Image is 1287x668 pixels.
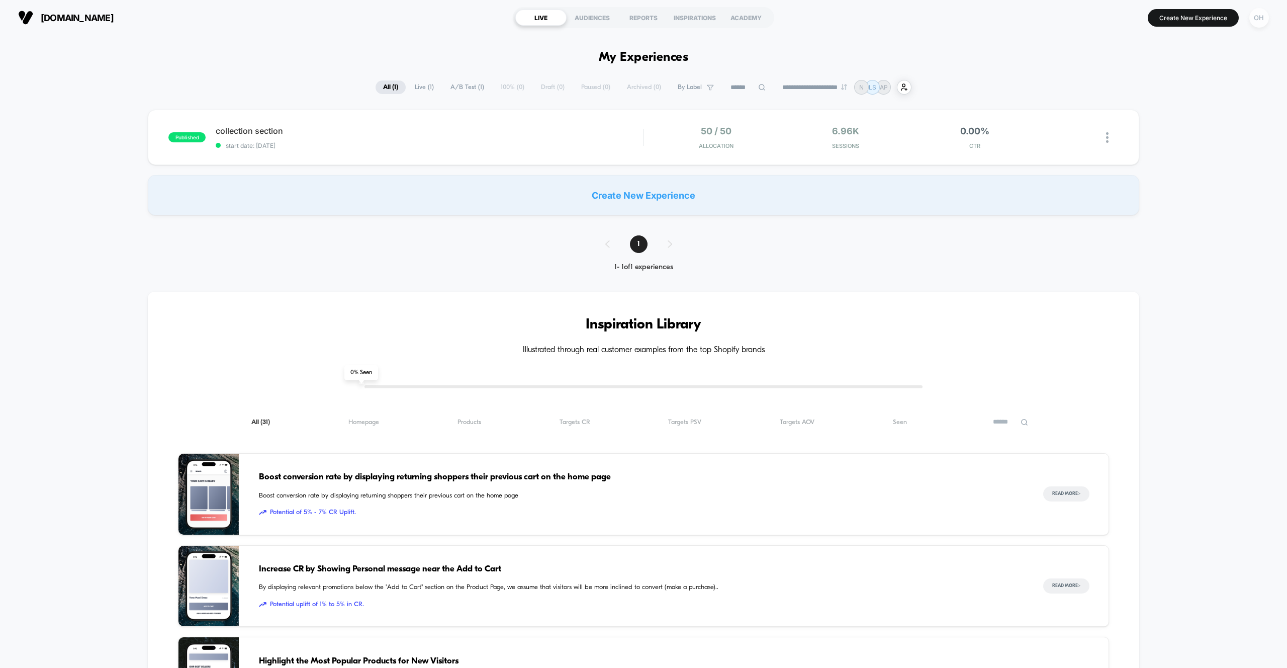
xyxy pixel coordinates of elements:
span: 1 [630,235,648,253]
div: Create New Experience [148,175,1139,215]
span: Increase CR by Showing Personal message near the Add to Cart [259,563,1023,576]
img: By displaying relevant promotions below the "Add to Cart" section on the Product Page, we assume ... [178,546,239,627]
span: published [168,132,206,142]
div: REPORTS [618,10,669,26]
span: collection section [216,126,643,136]
p: N [859,83,864,91]
span: All ( 1 ) [376,80,406,94]
p: AP [880,83,888,91]
span: ( 31 ) [260,419,270,426]
span: By displaying relevant promotions below the "Add to Cart" section on the Product Page, we assume ... [259,582,1023,593]
span: Products [457,419,481,426]
span: Targets CR [560,419,590,426]
div: OH [1249,8,1269,28]
h3: Inspiration Library [178,317,1109,333]
span: Targets PSV [668,419,701,426]
img: Visually logo [18,10,33,25]
button: Read More> [1043,578,1089,594]
span: 50 / 50 [701,126,731,136]
button: [DOMAIN_NAME] [15,10,117,26]
img: Boost conversion rate by displaying returning shoppers their previous cart on the home page [178,454,239,535]
span: Highlight the Most Popular Products for New Visitors [259,655,1023,668]
div: 1 - 1 of 1 experiences [595,263,692,272]
span: Targets AOV [780,419,814,426]
span: Potential uplift of 1% to 5% in CR. [259,600,1023,610]
div: AUDIENCES [567,10,618,26]
span: start date: [DATE] [216,142,643,149]
span: 6.96k [832,126,859,136]
h1: My Experiences [599,50,689,65]
span: Seen [893,419,907,426]
span: All [251,419,270,426]
span: Boost conversion rate by displaying returning shoppers their previous cart on the home page [259,491,1023,501]
span: 0.00% [960,126,989,136]
span: Allocation [699,142,733,149]
span: [DOMAIN_NAME] [41,13,114,23]
span: CTR [912,142,1037,149]
span: A/B Test ( 1 ) [443,80,492,94]
div: LIVE [515,10,567,26]
img: close [1106,132,1109,143]
span: Boost conversion rate by displaying returning shoppers their previous cart on the home page [259,471,1023,484]
img: end [841,84,847,90]
span: Sessions [783,142,907,149]
span: Potential of 5% - 7% CR Uplift. [259,508,1023,518]
button: Create New Experience [1148,9,1239,27]
span: 0 % Seen [344,365,378,380]
span: Live ( 1 ) [407,80,441,94]
span: Homepage [348,419,379,426]
button: OH [1246,8,1272,28]
h4: Illustrated through real customer examples from the top Shopify brands [178,346,1109,355]
div: ACADEMY [720,10,772,26]
span: By Label [678,83,702,91]
div: INSPIRATIONS [669,10,720,26]
button: Read More> [1043,486,1089,502]
p: LS [869,83,876,91]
